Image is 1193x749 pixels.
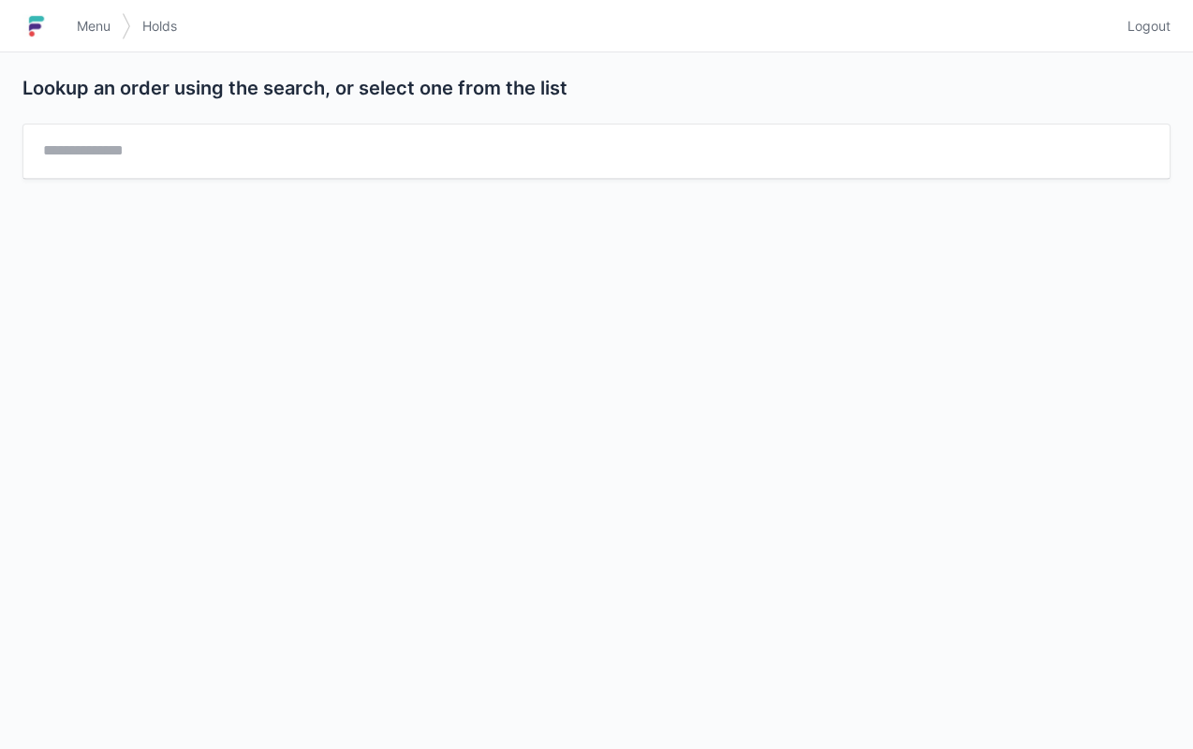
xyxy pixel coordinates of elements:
img: logo-small.jpg [22,11,51,41]
a: Logout [1116,9,1171,43]
a: Holds [131,9,188,43]
span: Holds [142,17,177,36]
span: Logout [1127,17,1171,36]
span: Menu [77,17,110,36]
a: Menu [66,9,122,43]
img: svg> [122,4,131,49]
h2: Lookup an order using the search, or select one from the list [22,75,1156,101]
